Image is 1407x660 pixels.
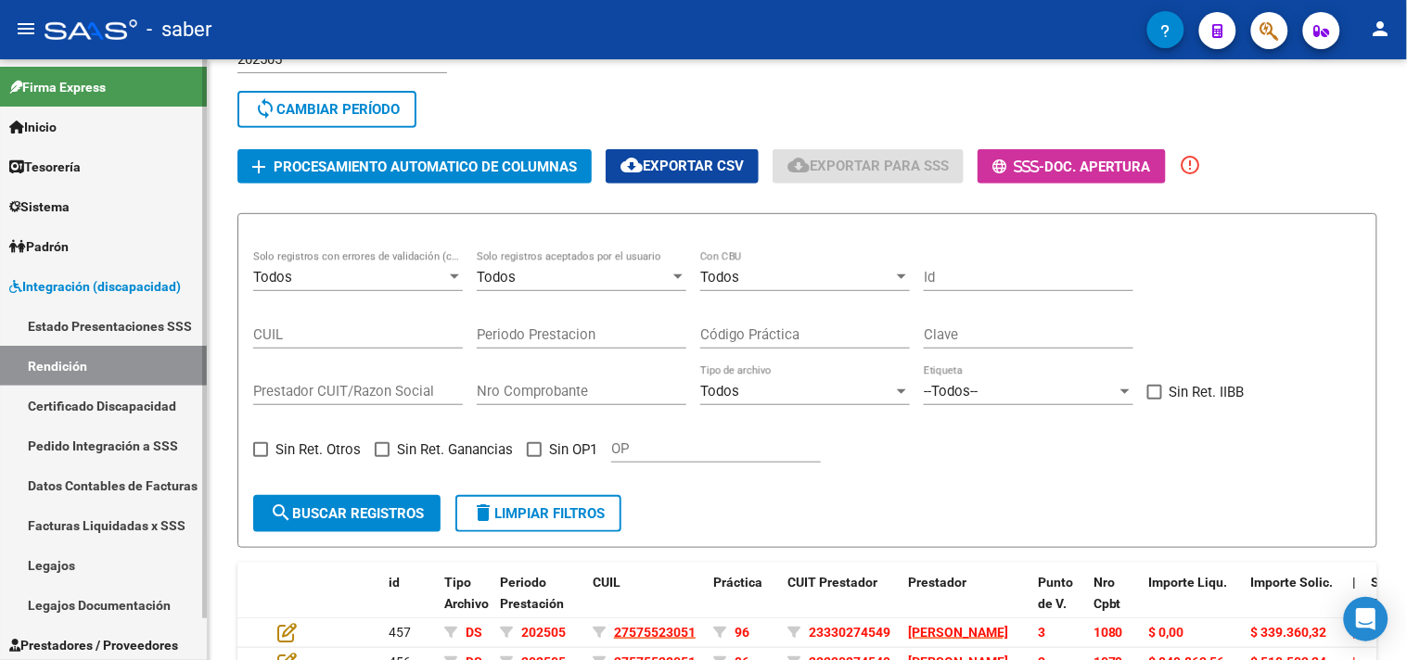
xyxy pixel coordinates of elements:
[275,438,361,461] span: Sin Ret. Otros
[9,635,178,655] span: Prestadores / Proveedores
[274,159,577,175] span: Procesamiento automatico de columnas
[1251,575,1334,590] span: Importe Solic.
[472,501,494,524] mat-icon: delete
[1038,575,1073,611] span: Punto de V.
[908,575,966,590] span: Prestador
[455,495,621,532] button: Limpiar filtros
[773,149,964,184] button: Exportar para SSS
[787,154,810,176] mat-icon: cloud_download
[1094,625,1123,640] span: 1080
[700,269,739,286] span: Todos
[1044,159,1151,175] span: Doc. Apertura
[492,563,585,644] datatable-header-cell: Periodo Prestación
[1038,625,1045,640] span: 3
[437,563,492,644] datatable-header-cell: Tipo Archivo
[253,495,441,532] button: Buscar registros
[1344,597,1388,641] div: Open Intercom Messenger
[1086,563,1142,644] datatable-header-cell: Nro Cpbt
[521,625,566,640] span: 202505
[809,625,890,640] span: 23330274549
[254,97,276,120] mat-icon: sync
[270,505,424,522] span: Buscar registros
[1149,575,1228,590] span: Importe Liqu.
[901,563,1030,644] datatable-header-cell: Prestador
[15,18,37,40] mat-icon: menu
[466,625,482,640] span: DS
[978,149,1166,184] button: -Doc. Apertura
[1030,563,1086,644] datatable-header-cell: Punto de V.
[253,269,292,286] span: Todos
[1370,18,1392,40] mat-icon: person
[1149,625,1184,640] span: $ 0,00
[9,236,69,257] span: Padrón
[1353,575,1357,590] span: |
[9,77,106,97] span: Firma Express
[397,438,513,461] span: Sin Ret. Ganancias
[585,563,706,644] datatable-header-cell: CUIL
[620,158,744,174] span: Exportar CSV
[735,625,749,640] span: 96
[1094,575,1121,611] span: Nro Cpbt
[500,575,564,611] span: Periodo Prestación
[908,625,1008,640] span: [PERSON_NAME]
[472,505,605,522] span: Limpiar filtros
[924,383,978,400] span: --Todos--
[477,269,516,286] span: Todos
[787,158,949,174] span: Exportar para SSS
[606,149,759,184] button: Exportar CSV
[1170,381,1245,403] span: Sin Ret. IIBB
[237,91,416,128] button: Cambiar Período
[1251,625,1327,640] span: $ 339.360,32
[254,101,400,118] span: Cambiar Período
[389,575,400,590] span: id
[593,575,620,590] span: CUIL
[614,625,696,640] span: 27575523051
[9,117,57,137] span: Inicio
[248,156,270,178] mat-icon: add
[237,149,592,184] button: Procesamiento automatico de columnas
[706,563,780,644] datatable-header-cell: Práctica
[1142,563,1244,644] datatable-header-cell: Importe Liqu.
[1346,563,1364,644] datatable-header-cell: |
[700,383,739,400] span: Todos
[444,575,489,611] span: Tipo Archivo
[620,154,643,176] mat-icon: cloud_download
[787,575,877,590] span: CUIT Prestador
[9,157,81,177] span: Tesorería
[389,622,429,643] div: 457
[549,438,597,461] span: Sin OP1
[1244,563,1346,644] datatable-header-cell: Importe Solic.
[270,501,292,524] mat-icon: search
[713,575,762,590] span: Práctica
[381,563,437,644] datatable-header-cell: id
[9,197,70,217] span: Sistema
[1180,154,1202,176] mat-icon: error_outline
[780,563,901,644] datatable-header-cell: CUIT Prestador
[992,159,1044,175] span: -
[9,276,181,297] span: Integración (discapacidad)
[147,9,211,50] span: - saber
